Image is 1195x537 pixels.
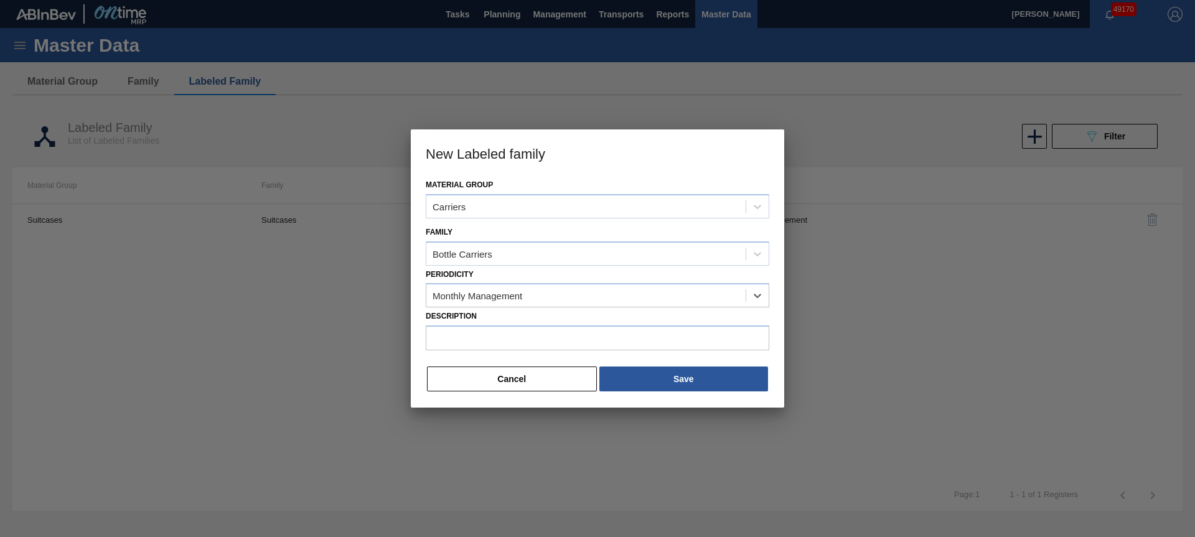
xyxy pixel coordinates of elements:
[426,307,769,325] label: Description
[433,248,492,259] div: Bottle Carriers
[427,367,597,391] button: Cancel
[426,180,493,189] label: Material Group
[426,228,452,236] label: Family
[433,291,522,301] div: Monthly Management
[411,129,784,177] h3: New Labeled family
[433,201,466,212] div: Carriers
[426,270,474,279] label: Periodicity
[599,367,768,391] button: Save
